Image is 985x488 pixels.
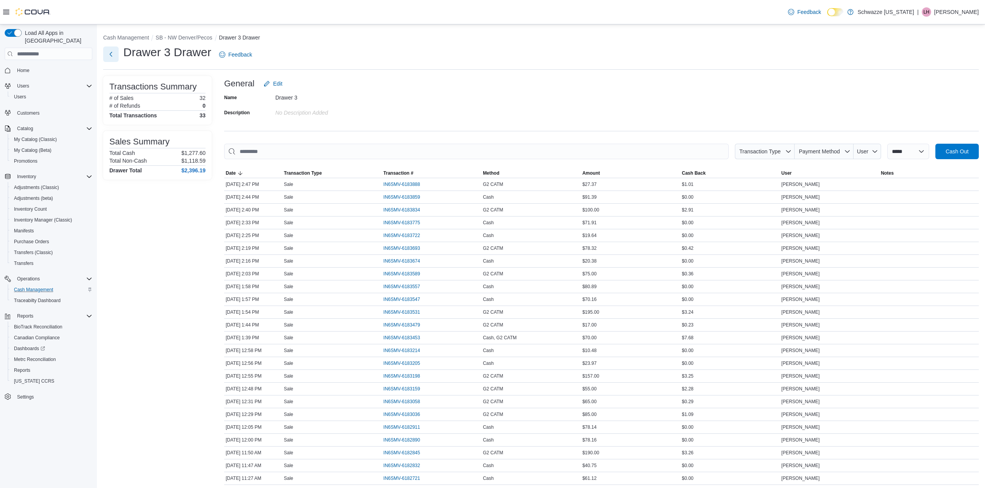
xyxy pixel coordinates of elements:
[384,320,428,330] button: IN6SMV-6183479
[8,258,95,269] button: Transfers
[11,259,92,268] span: Transfers
[483,309,503,315] span: G2 CATM
[8,225,95,236] button: Manifests
[2,171,95,182] button: Inventory
[284,232,293,239] p: Sale
[14,335,60,341] span: Canadian Compliance
[581,168,681,178] button: Amount
[14,249,53,256] span: Transfers (Classic)
[384,308,428,317] button: IN6SMV-6183531
[483,284,494,290] span: Cash
[224,282,282,291] div: [DATE] 1:58 PM
[382,168,482,178] button: Transaction #
[384,373,420,379] span: IN6SMV-6183198
[917,7,919,17] p: |
[384,424,420,430] span: IN6SMV-6182911
[11,92,92,101] span: Users
[199,112,206,119] h4: 33
[11,135,92,144] span: My Catalog (Classic)
[224,244,282,253] div: [DATE] 2:19 PM
[14,206,47,212] span: Inventory Count
[781,322,820,328] span: [PERSON_NAME]
[103,34,149,41] button: Cash Management
[5,62,92,423] nav: Complex example
[735,144,795,159] button: Transaction Type
[799,148,840,155] span: Payment Method
[284,245,293,251] p: Sale
[109,158,147,164] h6: Total Non-Cash
[109,103,140,109] h6: # of Refunds
[8,247,95,258] button: Transfers (Classic)
[17,67,29,74] span: Home
[827,8,843,16] input: Dark Mode
[11,344,92,353] span: Dashboards
[8,376,95,387] button: [US_STATE] CCRS
[275,107,379,116] div: No Description added
[14,287,53,293] span: Cash Management
[384,335,420,341] span: IN6SMV-6183453
[680,295,780,304] div: $0.00
[109,95,133,101] h6: # of Sales
[14,94,26,100] span: Users
[879,168,979,178] button: Notes
[384,474,428,483] button: IN6SMV-6182721
[284,181,293,187] p: Sale
[384,384,428,393] button: IN6SMV-6183159
[8,193,95,204] button: Adjustments (beta)
[17,110,40,116] span: Customers
[224,320,282,330] div: [DATE] 1:44 PM
[11,285,56,294] a: Cash Management
[781,271,820,277] span: [PERSON_NAME]
[2,311,95,321] button: Reports
[11,296,92,305] span: Traceabilty Dashboard
[11,226,37,235] a: Manifests
[11,259,36,268] a: Transfers
[781,232,820,239] span: [PERSON_NAME]
[781,309,820,315] span: [PERSON_NAME]
[854,144,881,159] button: User
[582,181,597,187] span: $27.37
[384,435,428,445] button: IN6SMV-6182890
[384,461,428,470] button: IN6SMV-6182832
[14,66,33,75] a: Home
[224,192,282,202] div: [DATE] 2:44 PM
[11,296,64,305] a: Traceabilty Dashboard
[780,168,880,178] button: User
[11,322,92,332] span: BioTrack Reconciliation
[781,170,792,176] span: User
[384,450,420,456] span: IN6SMV-6182845
[11,135,60,144] a: My Catalog (Classic)
[384,232,420,239] span: IN6SMV-6183722
[11,215,75,225] a: Inventory Manager (Classic)
[881,170,893,176] span: Notes
[123,45,211,60] h1: Drawer 3 Drawer
[680,320,780,330] div: $0.23
[14,297,60,304] span: Traceabilty Dashboard
[226,170,236,176] span: Date
[284,284,293,290] p: Sale
[14,108,43,118] a: Customers
[275,91,379,101] div: Drawer 3
[14,195,53,201] span: Adjustments (beta)
[781,284,820,290] span: [PERSON_NAME]
[17,83,29,89] span: Users
[781,207,820,213] span: [PERSON_NAME]
[11,215,92,225] span: Inventory Manager (Classic)
[8,284,95,295] button: Cash Management
[680,244,780,253] div: $0.42
[14,158,38,164] span: Promotions
[2,65,95,76] button: Home
[224,308,282,317] div: [DATE] 1:54 PM
[181,150,206,156] p: $1,277.60
[284,258,293,264] p: Sale
[17,276,40,282] span: Operations
[8,236,95,247] button: Purchase Orders
[935,144,979,159] button: Cash Out
[781,181,820,187] span: [PERSON_NAME]
[14,172,92,181] span: Inventory
[14,136,57,143] span: My Catalog (Classic)
[11,376,92,386] span: Washington CCRS
[284,220,293,226] p: Sale
[797,8,821,16] span: Feedback
[219,34,260,41] button: Drawer 3 Drawer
